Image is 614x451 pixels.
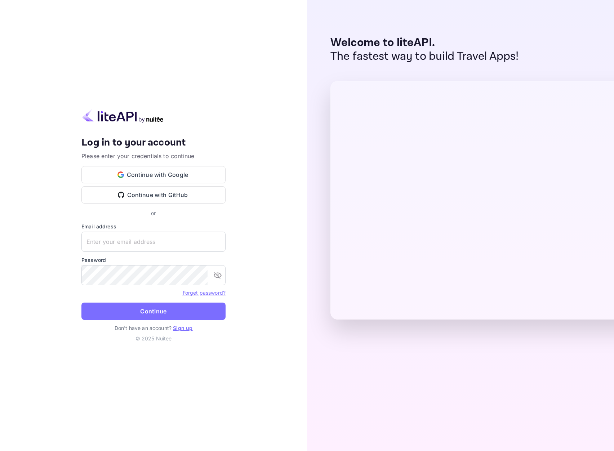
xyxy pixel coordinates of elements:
[81,152,226,160] p: Please enter your credentials to continue
[81,256,226,264] label: Password
[81,324,226,332] p: Don't have an account?
[183,290,226,296] a: Forget password?
[81,303,226,320] button: Continue
[210,268,225,282] button: toggle password visibility
[151,209,156,217] p: or
[81,137,226,149] h4: Log in to your account
[173,325,192,331] a: Sign up
[81,335,226,342] p: © 2025 Nuitee
[330,36,519,50] p: Welcome to liteAPI.
[81,186,226,204] button: Continue with GitHub
[81,166,226,183] button: Continue with Google
[183,289,226,296] a: Forget password?
[81,223,226,230] label: Email address
[81,232,226,252] input: Enter your email address
[81,109,164,123] img: liteapi
[330,50,519,63] p: The fastest way to build Travel Apps!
